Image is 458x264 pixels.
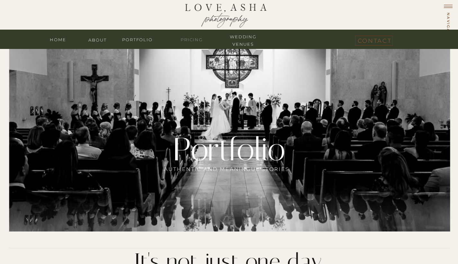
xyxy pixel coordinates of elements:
[224,33,263,39] a: wedding venues
[172,130,287,162] h1: Portfolio
[45,36,71,42] a: home
[445,13,451,41] h1: navigate
[85,36,111,42] a: about
[173,36,211,42] a: Pricing
[118,36,157,42] a: portfolio
[163,165,291,171] h3: Authentic and meaningul stories
[358,36,390,43] a: contact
